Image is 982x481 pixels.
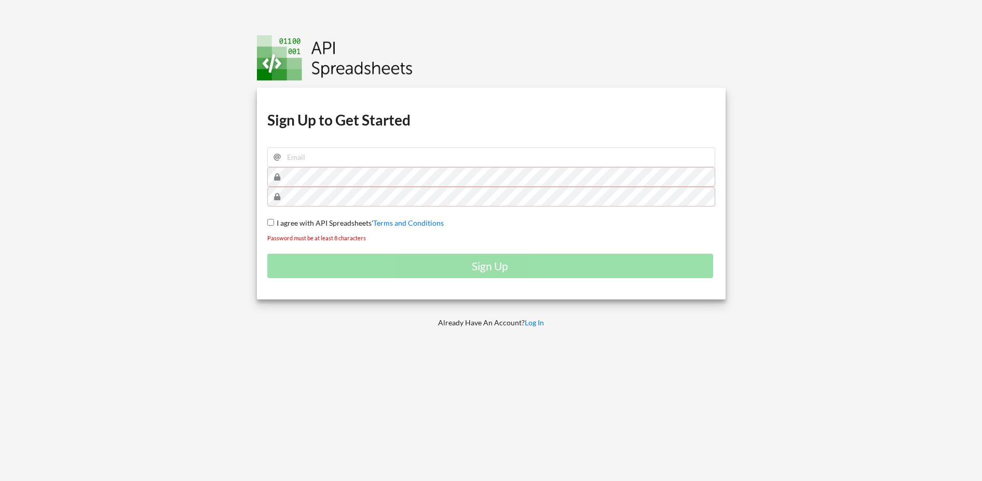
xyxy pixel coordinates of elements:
[250,318,733,328] p: Already Have An Account?
[257,35,413,80] img: Logo.png
[267,111,715,129] h1: Sign Up to Get Started
[525,318,544,327] a: Log In
[267,147,715,167] input: Email
[373,218,444,227] a: Terms and Conditions
[267,235,366,241] small: Password must be at least 8 characters
[274,218,373,227] span: I agree with API Spreadsheets'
